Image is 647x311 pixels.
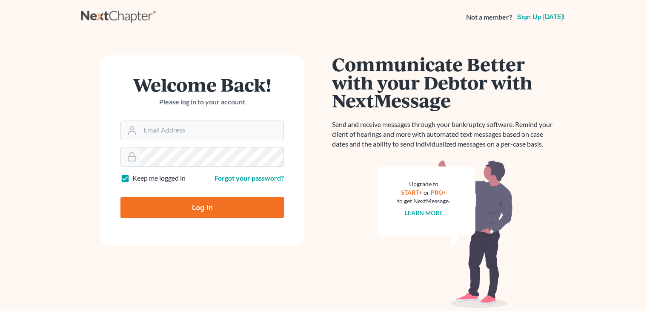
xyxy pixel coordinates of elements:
input: Log In [120,197,284,218]
p: Please log in to your account [120,97,284,107]
a: Forgot your password? [215,174,284,182]
strong: Not a member? [466,12,512,22]
label: Keep me logged in [132,173,186,183]
div: Upgrade to [397,180,450,188]
div: to get NextMessage. [397,197,450,205]
span: or [424,189,429,196]
img: nextmessage_bg-59042aed3d76b12b5cd301f8e5b87938c9018125f34e5fa2b7a6b67550977c72.svg [377,159,513,308]
a: PRO+ [431,189,447,196]
a: Learn more [405,209,443,216]
input: Email Address [140,121,283,140]
h1: Welcome Back! [120,75,284,94]
a: Sign up [DATE]! [515,14,566,20]
a: START+ [401,189,422,196]
h1: Communicate Better with your Debtor with NextMessage [332,55,558,109]
p: Send and receive messages through your bankruptcy software. Remind your client of hearings and mo... [332,120,558,149]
